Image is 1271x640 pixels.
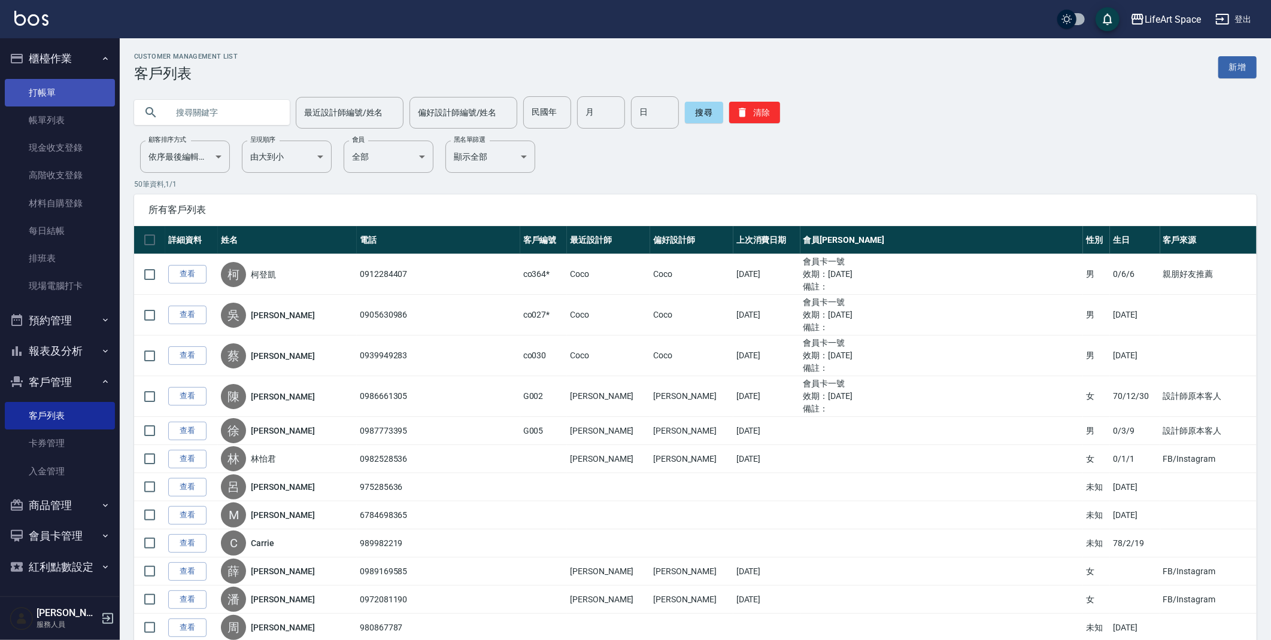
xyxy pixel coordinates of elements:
div: 林 [221,446,246,471]
div: C [221,531,246,556]
td: [DATE] [733,445,800,473]
td: FB/Instagram [1160,586,1257,614]
th: 性別 [1083,226,1110,254]
td: G005 [520,417,568,445]
td: [DATE] [733,295,800,336]
th: 客戶編號 [520,226,568,254]
td: G002 [520,376,568,417]
td: 0972081190 [357,586,520,614]
td: 女 [1083,586,1110,614]
ul: 效期： [DATE] [803,349,1081,362]
td: 989982219 [357,529,520,557]
button: 登出 [1211,8,1257,31]
h5: [PERSON_NAME] [37,607,98,619]
td: [PERSON_NAME] [650,586,733,614]
ul: 備註： [803,281,1081,293]
td: Coco [567,336,650,376]
ul: 效期： [DATE] [803,390,1081,403]
a: 客戶列表 [5,402,115,429]
td: FB/Instagram [1160,557,1257,586]
a: 帳單列表 [5,106,115,134]
label: 會員 [352,135,365,144]
td: 未知 [1083,501,1110,529]
td: 設計師原本客人 [1160,376,1257,417]
a: [PERSON_NAME] [251,621,314,633]
a: 查看 [168,387,207,406]
td: [PERSON_NAME] [567,557,650,586]
ul: 會員卡一號 [803,255,1081,268]
a: 查看 [168,346,207,365]
th: 電話 [357,226,520,254]
div: 吳 [221,303,246,328]
td: 0/1/1 [1110,445,1160,473]
a: [PERSON_NAME] [251,391,314,403]
th: 姓名 [218,226,357,254]
div: 依序最後編輯時間 [140,141,230,173]
td: 6784698365 [357,501,520,529]
div: 陳 [221,384,246,409]
td: [DATE] [733,586,800,614]
div: LifeArt Space [1145,12,1201,27]
input: 搜尋關鍵字 [168,96,280,129]
th: 最近設計師 [567,226,650,254]
th: 客戶來源 [1160,226,1257,254]
label: 顧客排序方式 [148,135,186,144]
div: 顯示全部 [445,141,535,173]
td: 70/12/30 [1110,376,1160,417]
img: Person [10,607,34,630]
a: 高階收支登錄 [5,161,115,189]
a: 新增 [1218,56,1257,78]
a: 打帳單 [5,79,115,106]
a: Carrie [251,537,274,549]
td: FB/Instagram [1160,445,1257,473]
td: Coco [650,295,733,336]
td: 未知 [1083,529,1110,557]
button: 搜尋 [685,102,723,123]
ul: 會員卡一號 [803,337,1081,349]
td: 0905630986 [357,295,520,336]
td: [DATE] [733,336,800,376]
a: [PERSON_NAME] [251,481,314,493]
td: [DATE] [733,417,800,445]
a: 查看 [168,534,207,553]
button: 客戶管理 [5,367,115,398]
td: [DATE] [1110,336,1160,376]
th: 偏好設計師 [650,226,733,254]
div: 柯 [221,262,246,287]
span: 所有客戶列表 [148,204,1242,216]
a: 查看 [168,562,207,581]
td: Coco [567,295,650,336]
td: co027* [520,295,568,336]
button: 報表及分析 [5,336,115,367]
a: 查看 [168,590,207,609]
td: [DATE] [1110,501,1160,529]
td: [DATE] [1110,295,1160,336]
td: co030 [520,336,568,376]
label: 黑名單篩選 [454,135,485,144]
a: 排班表 [5,245,115,272]
a: [PERSON_NAME] [251,309,314,321]
td: 親朋好友推薦 [1160,254,1257,295]
td: 男 [1083,417,1110,445]
h3: 客戶列表 [134,65,238,82]
ul: 備註： [803,321,1081,334]
th: 會員[PERSON_NAME] [800,226,1084,254]
button: 清除 [729,102,780,123]
td: 0939949283 [357,336,520,376]
a: [PERSON_NAME] [251,565,314,577]
td: [PERSON_NAME] [567,586,650,614]
a: 現金收支登錄 [5,134,115,161]
a: [PERSON_NAME] [251,350,314,362]
td: 0989169585 [357,557,520,586]
td: [DATE] [733,254,800,295]
td: [PERSON_NAME] [567,376,650,417]
td: [DATE] [1110,473,1160,501]
div: 呂 [221,474,246,499]
a: 材料自購登錄 [5,190,115,217]
td: [PERSON_NAME] [650,376,733,417]
a: 查看 [168,506,207,525]
td: [PERSON_NAME] [650,417,733,445]
td: 0987773395 [357,417,520,445]
ul: 會員卡一號 [803,377,1081,390]
td: Coco [567,254,650,295]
